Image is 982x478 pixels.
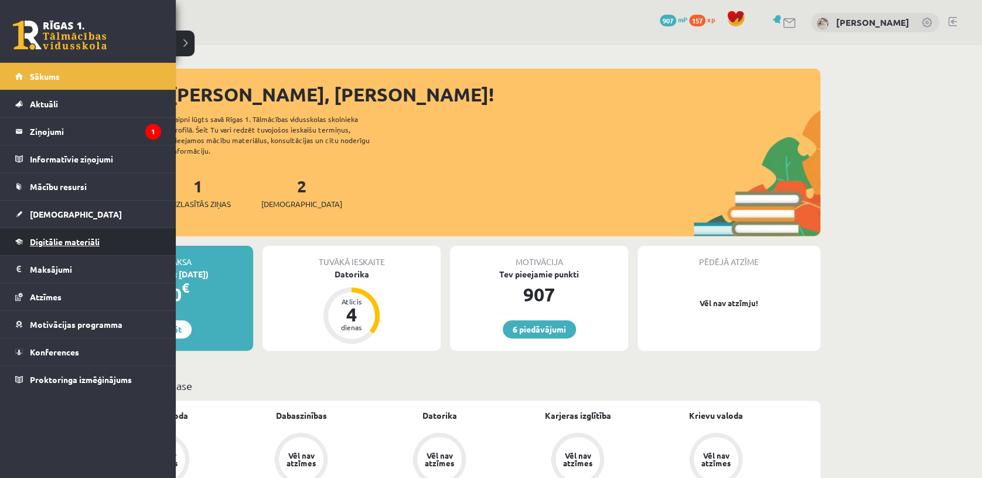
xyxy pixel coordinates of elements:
div: Vēl nav atzīmes [285,452,318,467]
div: 907 [450,280,628,309]
span: Aktuāli [30,99,58,109]
a: Krievu valoda [689,409,743,422]
legend: Informatīvie ziņojumi [30,145,161,172]
span: 157 [689,15,705,26]
legend: Maksājumi [30,256,161,283]
a: 157 xp [689,15,721,24]
span: [DEMOGRAPHIC_DATA] [261,198,342,210]
div: Tev pieejamie punkti [450,268,628,280]
div: [PERSON_NAME], [PERSON_NAME]! [170,80,820,109]
p: Mācību plāns 10.b2 klase [75,378,816,394]
a: Motivācijas programma [15,311,161,338]
a: Proktoringa izmēģinājums [15,366,161,393]
a: [DEMOGRAPHIC_DATA] [15,201,161,228]
div: Vēl nav atzīmes [423,452,456,467]
span: Proktoringa izmēģinājums [30,374,132,385]
a: Maksājumi [15,256,161,283]
div: Pēdējā atzīme [637,246,820,268]
img: Anastasija Umanceva [817,18,828,29]
div: 4 [334,305,369,324]
a: Informatīvie ziņojumi [15,145,161,172]
legend: Ziņojumi [30,118,161,145]
span: 907 [660,15,676,26]
a: Digitālie materiāli [15,228,161,255]
div: Tuvākā ieskaite [262,246,441,268]
a: Aktuāli [15,90,161,117]
div: Atlicis [334,298,369,305]
a: [PERSON_NAME] [836,16,909,28]
a: 2[DEMOGRAPHIC_DATA] [261,175,342,210]
a: Dabaszinības [276,409,327,422]
a: Sākums [15,63,161,90]
span: Sākums [30,71,60,82]
a: Datorika Atlicis 4 dienas [262,268,441,345]
a: Mācību resursi [15,173,161,200]
div: dienas [334,324,369,331]
span: Mācību resursi [30,181,87,192]
span: Konferences [30,347,79,357]
span: mP [678,15,687,24]
div: Laipni lūgts savā Rīgas 1. Tālmācības vidusskolas skolnieka profilā. Šeit Tu vari redzēt tuvojošo... [171,114,390,156]
div: Datorika [262,268,441,280]
span: Atzīmes [30,291,62,302]
div: Motivācija [450,246,628,268]
div: Vēl nav atzīmes [561,452,594,467]
a: Ziņojumi1 [15,118,161,145]
a: 6 piedāvājumi [503,320,576,338]
div: Vēl nav atzīmes [700,452,732,467]
p: Vēl nav atzīmju! [643,297,814,309]
i: 1 [145,124,161,140]
span: [DEMOGRAPHIC_DATA] [30,209,122,219]
a: Atzīmes [15,283,161,310]
a: Datorika [422,409,457,422]
span: xp [707,15,715,24]
a: 1Neizlasītās ziņas [165,175,231,210]
a: 907 mP [660,15,687,24]
span: Digitālie materiāli [30,236,100,247]
a: Konferences [15,338,161,365]
a: Rīgas 1. Tālmācības vidusskola [13,21,107,50]
span: € [182,279,189,296]
span: Neizlasītās ziņas [165,198,231,210]
a: Karjeras izglītība [545,409,611,422]
span: Motivācijas programma [30,319,122,330]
